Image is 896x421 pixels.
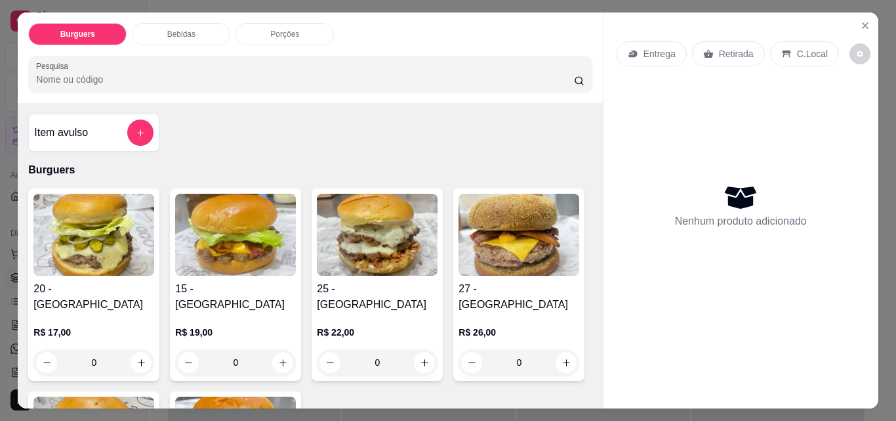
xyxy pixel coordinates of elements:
h4: 20 - [GEOGRAPHIC_DATA] [33,281,154,313]
button: decrease-product-quantity [849,43,870,64]
p: R$ 26,00 [458,326,579,339]
input: Pesquisa [36,73,574,86]
button: Close [855,15,876,36]
p: Burguers [28,162,592,178]
img: product-image [458,194,579,276]
p: Porções [270,29,299,39]
h4: Item avulso [34,125,88,141]
label: Pesquisa [36,60,73,72]
p: Bebidas [167,29,195,39]
img: product-image [175,194,296,276]
h4: 27 - [GEOGRAPHIC_DATA] [458,281,579,313]
img: product-image [317,194,438,276]
p: Burguers [60,29,95,39]
p: R$ 17,00 [33,326,154,339]
h4: 15 - [GEOGRAPHIC_DATA] [175,281,296,313]
p: Nenhum produto adicionado [675,213,807,229]
p: R$ 19,00 [175,326,296,339]
img: product-image [33,194,154,276]
p: R$ 22,00 [317,326,438,339]
button: add-separate-item [127,120,153,146]
h4: 25 - [GEOGRAPHIC_DATA] [317,281,438,313]
p: Entrega [643,47,676,60]
p: Retirada [719,47,754,60]
p: C.Local [797,47,828,60]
